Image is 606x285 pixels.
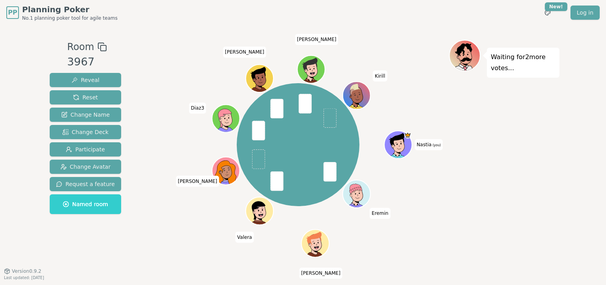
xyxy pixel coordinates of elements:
[61,111,110,119] span: Change Name
[71,76,99,84] span: Reveal
[415,139,443,150] span: Click to change your name
[50,194,121,214] button: Named room
[235,232,254,243] span: Click to change your name
[62,128,108,136] span: Change Deck
[67,54,107,70] div: 3967
[545,2,567,11] div: New!
[385,132,411,158] button: Click to change your avatar
[295,34,339,45] span: Click to change your name
[12,268,41,274] span: Version 0.9.2
[50,160,121,174] button: Change Avatar
[60,163,111,171] span: Change Avatar
[299,268,342,279] span: Click to change your name
[189,102,206,114] span: Click to change your name
[373,71,387,82] span: Click to change your name
[491,52,555,74] p: Waiting for 2 more votes...
[4,268,41,274] button: Version0.9.2
[22,15,118,21] span: No.1 planning poker tool for agile teams
[176,176,219,187] span: Click to change your name
[223,47,266,58] span: Click to change your name
[50,73,121,87] button: Reveal
[73,93,98,101] span: Reset
[404,132,411,139] span: Nastia is the host
[50,90,121,104] button: Reset
[4,276,44,280] span: Last updated: [DATE]
[50,125,121,139] button: Change Deck
[6,4,118,21] a: PPPlanning PokerNo.1 planning poker tool for agile teams
[50,142,121,156] button: Participate
[67,40,94,54] span: Room
[66,145,105,153] span: Participate
[432,143,441,147] span: (you)
[50,108,121,122] button: Change Name
[56,180,115,188] span: Request a feature
[370,208,390,219] span: Click to change your name
[541,6,555,20] button: New!
[50,177,121,191] button: Request a feature
[8,8,17,17] span: PP
[63,200,108,208] span: Named room
[22,4,118,15] span: Planning Poker
[570,6,600,20] a: Log in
